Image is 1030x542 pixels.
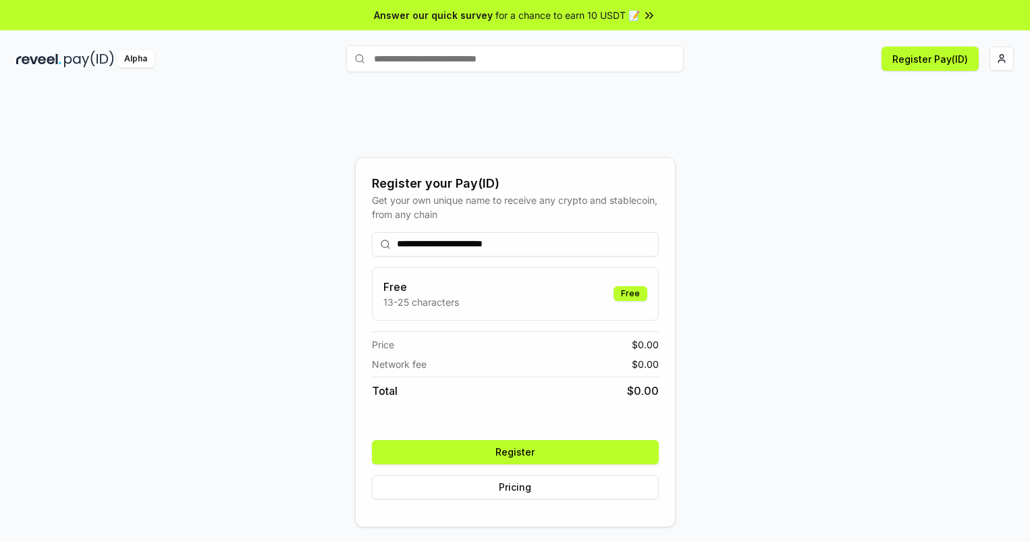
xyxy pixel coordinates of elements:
[495,8,640,22] span: for a chance to earn 10 USDT 📝
[372,357,427,371] span: Network fee
[64,51,114,67] img: pay_id
[614,286,647,301] div: Free
[372,193,659,221] div: Get your own unique name to receive any crypto and stablecoin, from any chain
[372,475,659,499] button: Pricing
[383,279,459,295] h3: Free
[372,383,398,399] span: Total
[882,47,979,71] button: Register Pay(ID)
[632,357,659,371] span: $ 0.00
[372,174,659,193] div: Register your Pay(ID)
[632,337,659,352] span: $ 0.00
[117,51,155,67] div: Alpha
[627,383,659,399] span: $ 0.00
[372,337,394,352] span: Price
[16,51,61,67] img: reveel_dark
[372,440,659,464] button: Register
[383,295,459,309] p: 13-25 characters
[374,8,493,22] span: Answer our quick survey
